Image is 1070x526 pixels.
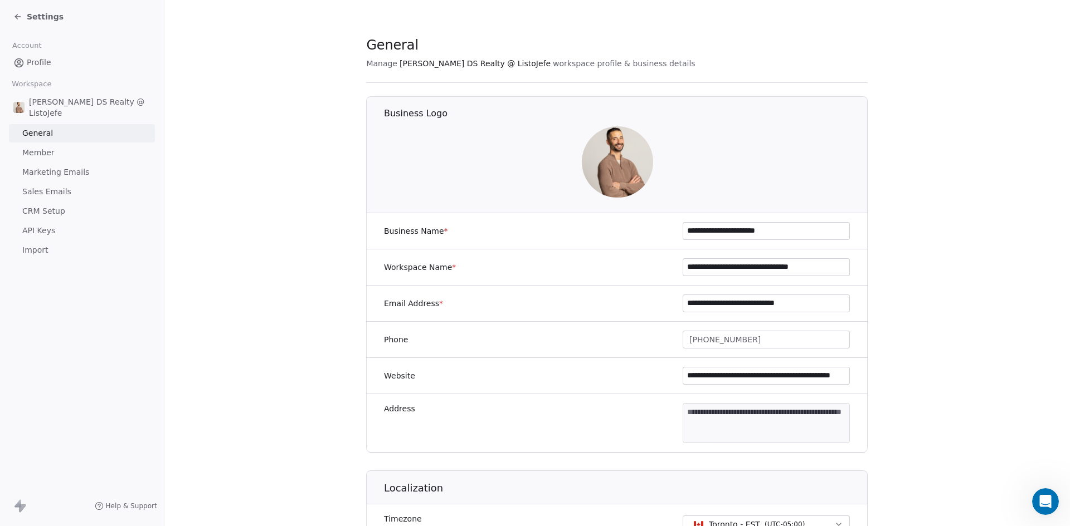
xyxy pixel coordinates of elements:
span: birthdays, subscription start dates, or other time-sensitive details [11,303,197,336]
span: Messages [93,375,131,383]
label: Business Name [384,225,448,237]
span: [PERSON_NAME] DS Realty @ ListoJefe [400,58,551,69]
img: Daniel%20Simpson%20Social%20Media%20Profile%20Picture%201080x1080%20Option%201.png [582,126,653,198]
img: Daniel%20Simpson%20Social%20Media%20Profile%20Picture%201080x1080%20Option%201.png [13,102,25,113]
span: Home [26,375,48,383]
label: Website [384,370,415,381]
a: CRM Setup [9,202,155,220]
span: [PHONE_NUMBER] [689,334,761,346]
span: Base [11,230,30,239]
label: Email Address [384,298,443,309]
a: Sales Emails [9,183,155,201]
span: Base [11,267,30,276]
span: Setting up Framer integration with SwipeOne [11,121,187,130]
span: Workspace [7,76,56,92]
h1: Localization [384,481,868,495]
span: Profile [27,57,51,68]
span: Account [7,37,46,54]
span: Marketing Emails [22,166,89,178]
button: [PHONE_NUMBER] [683,331,850,348]
a: Help & Support [95,502,157,510]
span: Sales Emails [22,186,71,198]
span: Contact Properties [11,292,84,301]
button: Messages [74,347,148,392]
span: Segments [11,255,50,264]
span: Settings [27,11,64,22]
span: tracking [114,85,145,94]
span: CRM Setup [22,205,65,217]
span: Date Fields: Perfect for [11,303,100,312]
input: Search for help [8,30,215,51]
span: URL [30,193,46,202]
label: Timezone [384,513,544,524]
span: Events [11,218,37,227]
span: [PERSON_NAME] DS Realty @ ListoJefe [29,96,150,119]
span: Contacts [11,181,46,190]
span: Member [22,147,55,159]
span: General [22,127,53,139]
a: Marketing Emails [9,163,155,181]
span: Manage [366,58,397,69]
a: Member [9,144,155,162]
span: Help [176,375,196,383]
span: Access the Webhook [11,133,91,142]
a: Import [9,241,155,259]
label: Workspace Name [384,262,456,273]
a: General [9,124,155,142]
span: URL [91,133,107,142]
span: Help & Support [106,502,157,510]
label: Address [384,403,415,414]
span: URL [30,230,46,239]
span: tracking [100,303,132,312]
span: URL [170,145,186,154]
span: Import [22,244,48,256]
span: API Keys [22,225,55,237]
span: workspace profile & business details [553,58,695,69]
iframe: Intercom live chat [1032,488,1059,515]
span: Performance analytics of the workflow [11,73,160,82]
h1: Help [98,5,128,24]
div: Close [196,4,216,24]
a: Profile [9,53,155,72]
div: Clear [199,36,208,45]
span: This article explains about [11,85,114,94]
h1: Business Logo [384,107,868,120]
button: Help [149,347,223,392]
span: General [366,37,419,53]
a: Settings [13,11,64,22]
a: API Keys [9,222,155,240]
label: Phone [384,334,408,345]
span: Base [11,193,30,202]
span: URL [30,267,46,276]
